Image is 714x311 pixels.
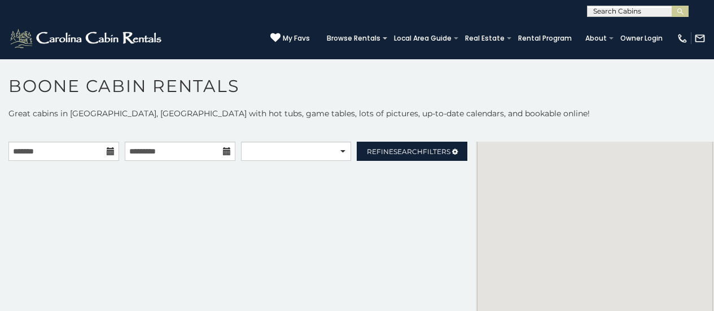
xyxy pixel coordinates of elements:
img: phone-regular-white.png [677,33,688,44]
img: White-1-2.png [8,27,165,50]
span: Refine Filters [367,147,450,156]
a: Owner Login [615,30,668,46]
img: mail-regular-white.png [694,33,706,44]
a: Real Estate [459,30,510,46]
a: My Favs [270,33,310,44]
span: Search [393,147,423,156]
a: Rental Program [512,30,577,46]
a: Local Area Guide [388,30,457,46]
a: About [580,30,612,46]
span: My Favs [283,33,310,43]
a: Browse Rentals [321,30,386,46]
a: RefineSearchFilters [357,142,467,161]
